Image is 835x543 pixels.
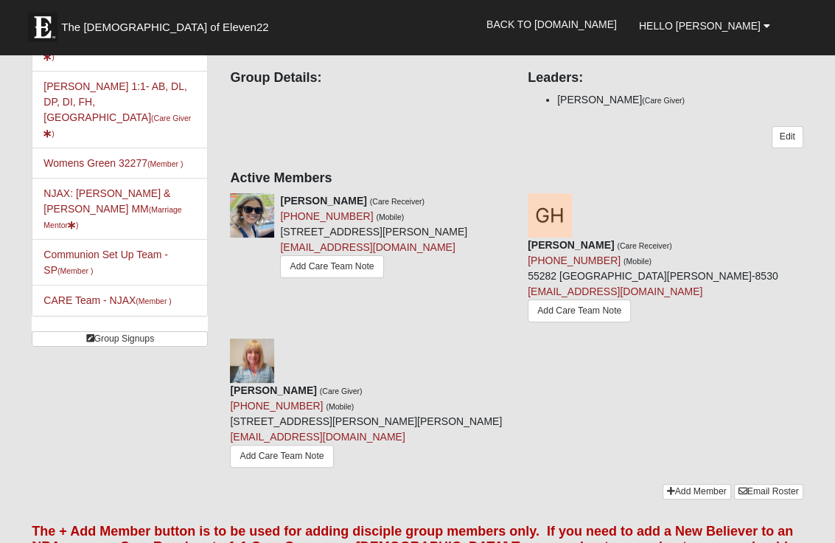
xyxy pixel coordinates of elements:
[43,249,168,276] a: Communion Set Up Team - SP(Member )
[528,255,621,266] a: [PHONE_NUMBER]
[557,92,803,108] li: [PERSON_NAME]
[628,7,781,44] a: Hello [PERSON_NAME]
[370,197,425,206] small: (Care Receiver)
[43,205,181,229] small: (Marriage Mentor )
[639,20,761,32] span: Hello [PERSON_NAME]
[772,126,803,148] a: Edit
[230,383,502,474] div: [STREET_ADDRESS][PERSON_NAME][PERSON_NAME]
[528,300,631,322] a: Add Care Team Note
[230,170,803,187] h4: Active Members
[320,387,363,395] small: (Care Giver)
[528,238,778,328] div: 55282 [GEOGRAPHIC_DATA][PERSON_NAME]-8530
[230,445,333,468] a: Add Care Team Note
[136,297,171,305] small: (Member )
[663,484,731,499] a: Add Member
[43,80,191,139] a: [PERSON_NAME] 1:1- AB, DL, DP, DI, FH, [GEOGRAPHIC_DATA](Care Giver)
[528,286,702,297] a: [EMAIL_ADDRESS][DOMAIN_NAME]
[617,241,671,250] small: (Care Receiver)
[280,255,383,278] a: Add Care Team Note
[230,70,506,86] h4: Group Details:
[230,384,316,396] strong: [PERSON_NAME]
[230,400,323,412] a: [PHONE_NUMBER]
[43,294,171,306] a: CARE Team - NJAX(Member )
[43,157,183,169] a: Womens Green 32277(Member )
[32,331,208,347] a: Group Signups
[280,241,455,253] a: [EMAIL_ADDRESS][DOMAIN_NAME]
[326,402,354,411] small: (Mobile)
[528,239,614,251] strong: [PERSON_NAME]
[230,431,405,443] a: [EMAIL_ADDRESS][DOMAIN_NAME]
[61,20,268,35] span: The [DEMOGRAPHIC_DATA] of Eleven22
[43,187,181,230] a: NJAX: [PERSON_NAME] & [PERSON_NAME] MM(Marriage Mentor)
[280,195,366,207] strong: [PERSON_NAME]
[280,193,467,282] div: [STREET_ADDRESS][PERSON_NAME]
[623,257,651,266] small: (Mobile)
[280,210,373,222] a: [PHONE_NUMBER]
[28,13,57,42] img: Eleven22 logo
[376,212,404,221] small: (Mobile)
[528,70,803,86] h4: Leaders:
[734,484,803,499] a: Email Roster
[21,5,315,42] a: The [DEMOGRAPHIC_DATA] of Eleven22
[147,159,183,168] small: (Member )
[642,96,685,105] small: (Care Giver)
[57,266,93,275] small: (Member )
[475,6,628,43] a: Back to [DOMAIN_NAME]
